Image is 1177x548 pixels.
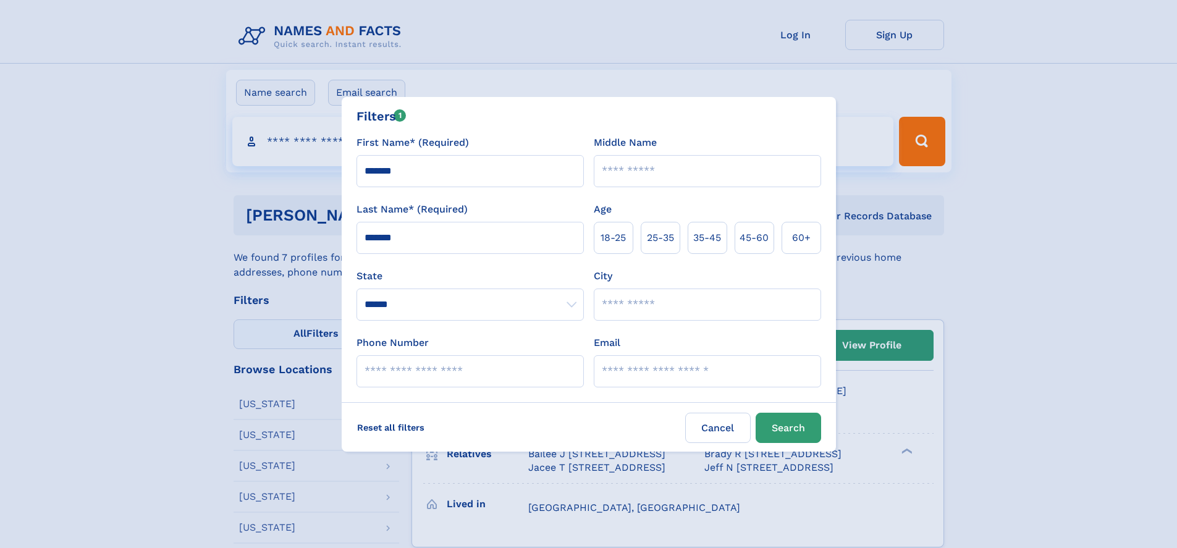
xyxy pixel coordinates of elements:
[594,269,612,284] label: City
[594,335,620,350] label: Email
[756,413,821,443] button: Search
[685,413,751,443] label: Cancel
[356,202,468,217] label: Last Name* (Required)
[601,230,626,245] span: 18‑25
[693,230,721,245] span: 35‑45
[356,269,584,284] label: State
[647,230,674,245] span: 25‑35
[356,335,429,350] label: Phone Number
[594,135,657,150] label: Middle Name
[594,202,612,217] label: Age
[356,107,407,125] div: Filters
[740,230,769,245] span: 45‑60
[349,413,432,442] label: Reset all filters
[356,135,469,150] label: First Name* (Required)
[792,230,811,245] span: 60+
